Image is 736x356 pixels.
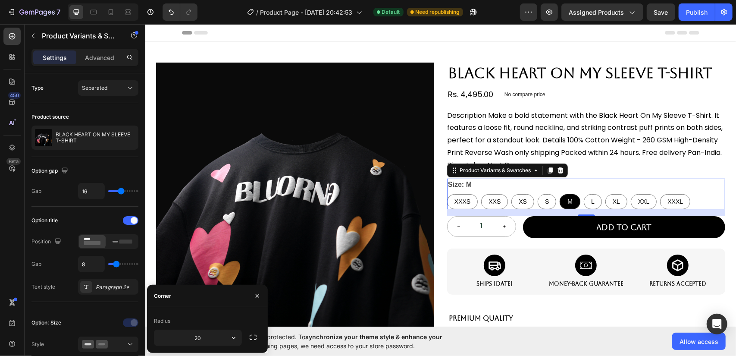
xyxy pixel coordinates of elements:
div: Position [31,236,63,248]
input: quantity [325,192,348,212]
div: Option gap [31,165,70,177]
p: Returns accepted [492,256,573,264]
input: Auto [78,256,104,272]
button: Save [647,3,675,21]
span: Save [654,9,668,16]
p: Advanced [85,53,114,62]
button: Separated [78,80,138,96]
span: XXL [493,174,504,181]
div: Type [31,84,44,92]
img: product feature img [35,129,52,146]
button: 7 [3,3,64,21]
p: Premium Quality [304,288,368,301]
input: Auto [78,183,104,199]
span: Assigned Products [569,8,624,17]
p: BLACK HEART ON MY SLEEVE T-SHIRT [56,132,135,144]
span: Default [382,8,400,16]
button: Add to cart [378,192,580,214]
span: Separated [82,85,107,91]
span: L [446,174,449,181]
p: Money-Back Guarantee [401,256,482,264]
div: Beta [6,158,21,165]
div: Product source [31,113,69,121]
button: increment [348,192,370,212]
div: Rs. 4,495.00 [302,63,349,78]
span: Need republishing [416,8,460,16]
button: Assigned Products [561,3,643,21]
button: Allow access [672,333,726,350]
span: XS [373,174,382,181]
p: Product Variants & Swatches [42,31,115,41]
span: Your page is password protected. To when designing pages, we need access to your store password. [200,332,476,350]
div: Option: Size [31,319,61,327]
div: Add to cart [451,198,507,208]
div: Gap [31,260,41,268]
input: Auto [154,330,241,346]
span: M [422,174,427,181]
p: Settings [43,53,67,62]
p: No compare price [359,68,400,73]
div: 450 [8,92,21,99]
div: Product Variants & Swatches [313,142,387,150]
div: Paragraph 2* [96,284,136,291]
span: Allow access [680,337,718,346]
div: Undo/Redo [163,3,197,21]
button: decrement [302,192,325,212]
div: Corner [154,292,171,300]
span: / [257,8,259,17]
div: Radius [154,317,170,325]
span: XXS [343,174,355,181]
div: Style [31,340,44,348]
iframe: Design area [145,24,736,327]
span: synchronize your theme style & enhance your experience [200,333,442,350]
p: Ships [DATE] [309,256,390,264]
span: Product Page - [DATE] 20:42:53 [260,8,353,17]
div: Option title [31,217,58,224]
p: 7 [56,7,60,17]
div: Description Make a bold statement with the Black Heart On My Sleeve T-Shirt. It features a loose ... [302,85,580,148]
div: Publish [686,8,708,17]
div: Gap [31,187,41,195]
span: XXXS [309,174,325,181]
legend: Size: M [302,154,327,167]
div: Text style [31,283,55,291]
h1: BLACK HEART ON MY SLEEVE T-SHIRT [302,38,580,59]
div: Open Intercom Messenger [707,314,727,334]
span: XL [467,174,475,181]
span: S [400,174,404,181]
button: Publish [679,3,715,21]
span: XXXL [522,174,538,181]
